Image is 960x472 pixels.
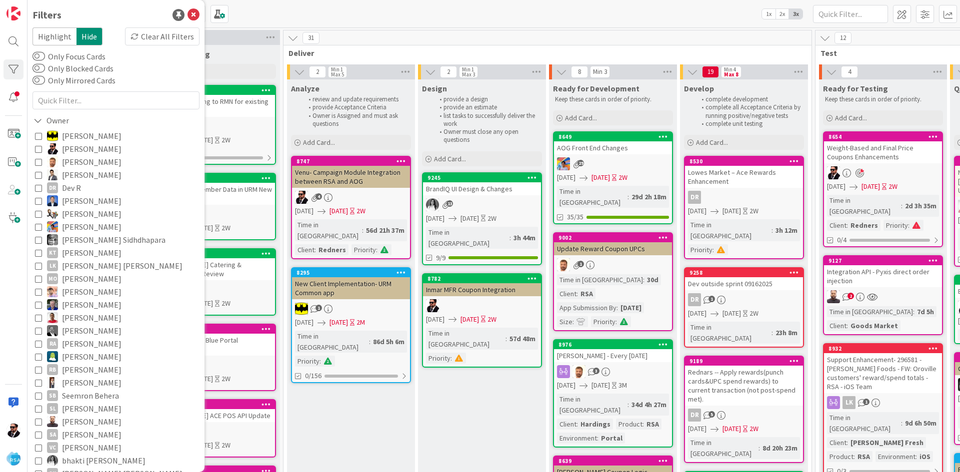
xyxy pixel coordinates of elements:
[824,132,942,163] div: 8654Weight-Based and Final Price Coupons Enhancements
[32,75,45,85] button: Only Mirrored Cards
[644,274,661,285] div: 30d
[426,299,439,312] img: AC
[62,324,121,337] span: [PERSON_NAME]
[62,168,121,181] span: [PERSON_NAME]
[35,142,197,155] button: AC [PERSON_NAME]
[319,356,321,367] span: :
[62,246,121,259] span: [PERSON_NAME]
[35,298,197,311] button: RT [PERSON_NAME]
[426,353,450,364] div: Priority
[591,172,610,183] span: [DATE]
[557,394,627,416] div: Time in [GEOGRAPHIC_DATA]
[221,298,230,309] div: 2W
[35,194,197,207] button: DP [PERSON_NAME]
[62,272,121,285] span: [PERSON_NAME]
[35,311,197,324] button: RM [PERSON_NAME]
[161,250,275,257] div: 9256
[554,233,672,255] div: 9002Update Reward Coupon UPCs
[47,338,58,349] div: RA
[558,234,672,241] div: 9002
[685,166,803,188] div: Lowes Market – Ace Rewards Enhancement
[824,344,942,393] div: 8932Support Enhancement- 296581 - [PERSON_NAME] Foods - FW: Oroville customers' reward/spend tota...
[426,314,444,325] span: [DATE]
[618,302,644,313] div: [DATE]
[157,249,275,280] div: 9256[PERSON_NAME] Catering & Enhancement Review
[827,181,845,192] span: [DATE]
[35,246,197,259] button: KT [PERSON_NAME]
[295,317,313,328] span: [DATE]
[771,225,773,236] span: :
[883,220,908,231] div: Priority
[292,277,410,299] div: New Client Implementation- URM Common app
[35,168,197,181] button: BR [PERSON_NAME]
[553,232,673,331] a: 9002Update Reward Coupon UPCsASTime in [GEOGRAPHIC_DATA]:30dClient:RSAApp Submission By:[DATE]Siz...
[32,74,115,86] label: Only Mirrored Cards
[329,206,348,216] span: [DATE]
[824,166,942,179] div: AC
[827,306,913,317] div: Time in [GEOGRAPHIC_DATA]
[824,396,942,409] div: Lk
[554,258,672,271] div: AS
[434,154,466,163] span: Add Card...
[47,234,58,245] img: KS
[554,349,672,362] div: [PERSON_NAME] - Every [DATE]
[423,173,541,195] div: 9245BrandIQ UI Design & Changes
[511,232,538,243] div: 3h 44m
[47,169,58,180] img: BR
[507,333,538,344] div: 57d 48m
[688,219,771,241] div: Time in [GEOGRAPHIC_DATA]
[295,302,308,315] img: AC
[32,51,45,61] button: Only Focus Cards
[554,132,672,154] div: 8649AOG Front End Changes
[908,220,909,231] span: :
[295,331,369,353] div: Time in [GEOGRAPHIC_DATA]
[426,213,444,224] span: [DATE]
[62,363,121,376] span: [PERSON_NAME]
[824,256,942,287] div: 9127Integration API - Pyxis direct order injection
[62,181,81,194] span: Dev R
[688,293,701,306] div: DR
[296,158,410,165] div: 8747
[557,157,570,170] img: JK
[689,269,803,276] div: 9258
[722,308,741,319] span: [DATE]
[62,220,121,233] span: [PERSON_NAME]
[427,275,541,282] div: 8782
[35,350,197,363] button: RD [PERSON_NAME]
[157,86,275,117] div: 9269Cains- Upgrading to RMN for existing client
[62,376,121,389] span: [PERSON_NAME]
[221,223,230,233] div: 2W
[47,143,58,154] img: AC
[35,324,197,337] button: RA [PERSON_NAME]
[35,272,197,285] button: MO [PERSON_NAME]
[47,195,58,206] img: DP
[422,172,542,265] a: 9245BrandIQ UI Design & Changesbs[DATE][DATE]2WTime in [GEOGRAPHIC_DATA]:3h 44m9/9
[773,225,800,236] div: 3h 12m
[47,247,58,258] div: KT
[824,141,942,163] div: Weight-Based and Final Price Coupons Enhancements
[446,200,453,207] span: 13
[554,141,672,154] div: AOG Front End Changes
[292,166,410,188] div: Venu- Campaign Module Integration between RSA and AOG
[157,208,275,221] div: DR
[161,175,275,182] div: 9259
[32,63,45,73] button: Only Blocked Cards
[426,198,439,211] img: bs
[423,173,541,182] div: 9245
[62,350,121,363] span: [PERSON_NAME]
[554,340,672,362] div: 8976[PERSON_NAME] - Every [DATE]
[316,244,348,255] div: Redners
[913,306,914,317] span: :
[62,389,119,402] span: Seemron Behera
[827,195,901,217] div: Time in [GEOGRAPHIC_DATA]
[62,194,121,207] span: [PERSON_NAME]
[823,255,943,335] a: 9127Integration API - Pyxis direct order injectionSBTime in [GEOGRAPHIC_DATA]:7d 5hClient:Goods M...
[157,95,275,117] div: Cains- Upgrading to RMN for existing client
[688,244,712,255] div: Priority
[295,244,314,255] div: Client
[688,322,771,344] div: Time in [GEOGRAPHIC_DATA]
[888,181,897,192] div: 2W
[558,133,672,140] div: 8649
[708,296,715,302] span: 1
[842,396,855,409] div: Lk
